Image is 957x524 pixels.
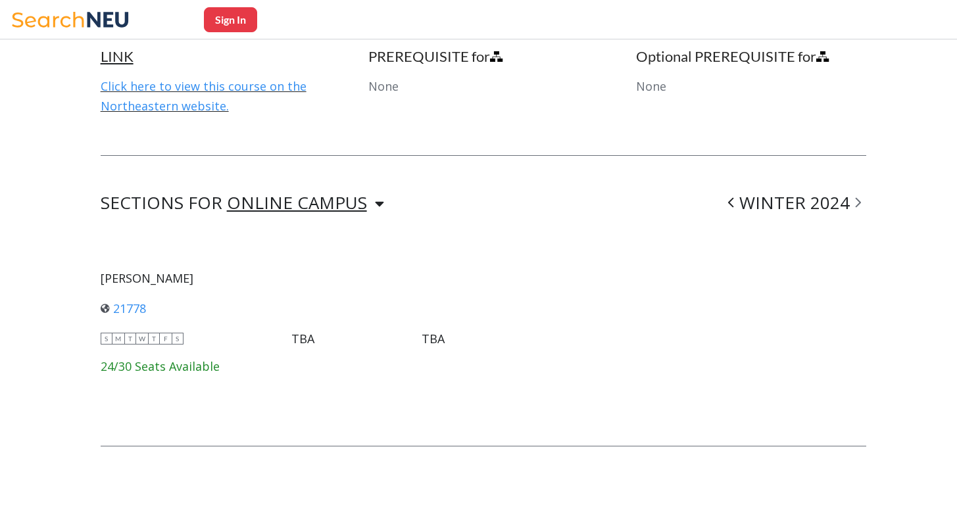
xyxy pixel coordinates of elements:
span: T [148,333,160,345]
div: ONLINE CAMPUS [227,195,367,210]
div: [PERSON_NAME] [101,271,445,285]
h4: Optional PREREQUISITE for [636,47,866,66]
span: F [160,333,172,345]
button: Sign In [204,7,257,32]
span: None [368,78,399,94]
span: S [101,333,112,345]
h4: PREREQUISITE for [368,47,598,66]
div: TBA [291,331,314,346]
span: None [636,78,666,94]
div: TBA [422,331,445,346]
span: M [112,333,124,345]
div: SECTIONS FOR [101,195,384,211]
span: S [172,333,184,345]
span: W [136,333,148,345]
a: 21778 [101,300,146,316]
h4: LINK [101,47,330,66]
span: T [124,333,136,345]
div: 24/30 Seats Available [101,359,445,373]
a: Click here to view this course on the Northeastern website. [101,78,307,114]
div: WINTER 2024 [723,195,866,211]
